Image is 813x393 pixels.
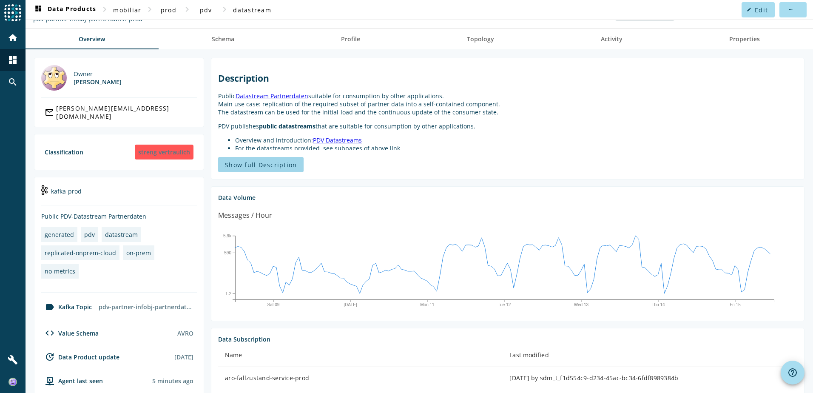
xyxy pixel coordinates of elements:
[161,6,176,14] span: prod
[74,70,122,78] div: Owner
[218,122,797,130] p: PDV publishes that are suitable for consumption by other applications.
[45,148,83,156] div: Classification
[313,136,362,144] a: PDV Datastreams
[225,374,496,382] div: aro-fallzustand-service-prod
[225,291,231,296] text: 1.2
[45,249,116,257] div: replicated-onprem-cloud
[33,5,43,15] mat-icon: dashboard
[4,4,21,21] img: spoud-logo.svg
[267,302,279,307] text: Sat 09
[126,249,151,257] div: on-prem
[174,353,193,361] div: [DATE]
[79,36,105,42] span: Overview
[41,184,197,205] div: kafka-prod
[110,2,145,17] button: mobiliar
[45,107,53,117] mat-icon: mail_outline
[8,77,18,87] mat-icon: search
[41,105,197,120] a: [PERSON_NAME][EMAIL_ADDRESS][DOMAIN_NAME]
[259,122,316,130] strong: public datastreams
[155,2,182,17] button: prod
[84,231,95,239] div: pdv
[420,302,435,307] text: Mon 11
[182,4,192,14] mat-icon: chevron_right
[30,2,99,17] button: Data Products
[730,302,741,307] text: Fri 15
[177,329,193,337] div: AVRO
[230,2,275,17] button: datastream
[601,36,623,42] span: Activity
[45,302,55,312] mat-icon: label
[218,157,304,172] button: Show full Description
[747,7,751,12] mat-icon: edit
[74,78,122,86] div: [PERSON_NAME]
[223,234,232,238] text: 5.9k
[755,6,768,14] span: Edit
[113,6,141,14] span: mobiliar
[224,251,231,255] text: 590
[41,212,197,220] div: Public PDV-Datastream Partnerdaten
[218,343,503,367] th: Name
[8,355,18,365] mat-icon: build
[105,231,138,239] div: datastream
[218,92,797,116] p: Public suitable for consumption by other applications. Main use case: replication of the required...
[233,6,271,14] span: datastream
[41,185,48,195] img: kafka-prod
[344,302,357,307] text: [DATE]
[8,33,18,43] mat-icon: home
[218,72,797,84] h2: Description
[200,6,212,14] span: pdv
[41,302,92,312] div: Kafka Topic
[341,36,360,42] span: Profile
[45,267,75,275] div: no-metrics
[787,367,798,378] mat-icon: help_outline
[145,4,155,14] mat-icon: chevron_right
[503,343,797,367] th: Last modified
[41,352,119,362] div: Data Product update
[225,161,297,169] span: Show full Description
[212,36,234,42] span: Schema
[651,302,665,307] text: Thu 14
[742,2,775,17] button: Edit
[498,302,511,307] text: Tue 12
[218,210,272,221] div: Messages / Hour
[41,328,99,338] div: Value Schema
[56,104,193,120] div: [PERSON_NAME][EMAIL_ADDRESS][DOMAIN_NAME]
[574,302,589,307] text: Wed 13
[99,4,110,14] mat-icon: chevron_right
[235,136,797,144] li: Overview and introduction:
[9,378,17,386] img: e4dac9d46c0f05edb672cbb5a384ad40
[218,194,797,202] div: Data Volume
[95,299,197,314] div: pdv-partner-infobj-partnerdaten-prod
[467,36,494,42] span: Topology
[236,92,308,100] a: Datastream Partnerdaten
[503,367,797,389] td: [DATE] by sdm_t_f1d554c9-d234-45ac-bc34-6fdf8989384b
[33,5,96,15] span: Data Products
[788,7,793,12] mat-icon: more_horiz
[219,4,230,14] mat-icon: chevron_right
[729,36,760,42] span: Properties
[218,335,797,343] div: Data Subscription
[41,65,67,91] img: Bernhard Krenger
[8,55,18,65] mat-icon: dashboard
[192,2,219,17] button: pdv
[45,231,74,239] div: generated
[235,144,797,152] li: For the datastreams provided, see subpages of above link
[152,377,193,385] div: Agents typically reports every 15min to 1h
[45,352,55,362] mat-icon: update
[41,376,103,386] div: agent-env-prod
[45,328,55,338] mat-icon: code
[135,145,193,159] div: streng vertraulich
